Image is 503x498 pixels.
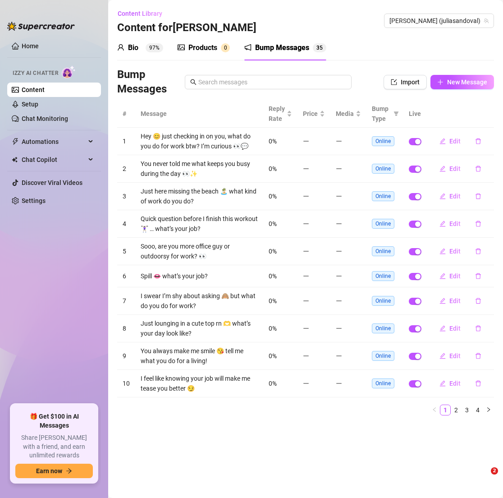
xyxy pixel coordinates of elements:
[303,298,309,304] span: minus
[437,79,444,85] span: plus
[372,378,394,388] span: Online
[372,136,394,146] span: Online
[475,221,481,227] span: delete
[313,43,326,52] sup: 35
[389,14,489,28] span: Julia (juliasandoval)
[439,325,446,332] span: edit
[449,138,461,145] span: Edit
[475,273,481,279] span: delete
[468,349,489,363] button: delete
[475,248,481,254] span: delete
[117,265,135,287] td: 6
[336,193,342,199] span: minus
[303,193,309,199] span: minus
[449,248,461,255] span: Edit
[146,43,163,52] sup: 97%
[384,75,427,89] button: Import
[117,155,135,183] td: 2
[491,467,498,475] span: 2
[297,100,330,128] th: Price
[117,6,169,21] button: Content Library
[336,221,342,227] span: minus
[336,380,342,387] span: minus
[303,325,309,332] span: minus
[430,75,494,89] button: New Message
[303,221,309,227] span: minus
[255,42,309,53] div: Bump Messages
[178,44,185,51] span: picture
[190,79,197,85] span: search
[449,220,461,227] span: Edit
[12,157,18,163] img: Chat Copilot
[468,134,489,148] button: delete
[439,380,446,387] span: edit
[22,101,38,108] a: Setup
[468,321,489,336] button: delete
[336,138,342,144] span: minus
[439,166,446,172] span: edit
[135,342,263,370] td: You always make me smile 😘 tell me what you do for a living!
[447,78,487,86] span: New Message
[475,166,481,172] span: delete
[188,42,217,53] div: Products
[432,189,468,203] button: Edit
[432,217,468,231] button: Edit
[439,221,446,227] span: edit
[135,155,263,183] td: You never told me what keeps you busy during the day 👀✨
[135,183,263,210] td: Just here missing the beach 🏝️ what kind of work do you do?
[320,45,323,51] span: 5
[336,273,342,279] span: minus
[221,43,230,52] sup: 0
[372,164,394,174] span: Online
[269,220,277,227] span: 0%
[451,405,462,415] li: 2
[269,138,277,145] span: 0%
[135,128,263,155] td: Hey 😊 just checking in on you, what do you do for work btw? I’m curious 👀💬
[432,349,468,363] button: Edit
[483,405,494,415] li: Next Page
[472,467,494,489] iframe: Intercom live chat
[330,100,366,128] th: Media
[372,246,394,256] span: Online
[117,21,256,35] h3: Content for [PERSON_NAME]
[135,100,263,128] th: Message
[336,298,342,304] span: minus
[451,405,461,415] a: 2
[468,294,489,308] button: delete
[303,166,309,172] span: minus
[62,65,76,78] img: AI Chatter
[117,370,135,397] td: 10
[269,352,277,360] span: 0%
[269,193,277,200] span: 0%
[263,100,297,128] th: Reply Rate
[449,325,461,332] span: Edit
[117,68,174,97] h3: Bump Messages
[484,18,489,23] span: team
[475,325,481,332] span: delete
[336,325,342,332] span: minus
[475,193,481,199] span: delete
[462,405,472,415] li: 3
[117,183,135,210] td: 3
[468,161,489,176] button: delete
[468,269,489,283] button: delete
[403,100,427,128] th: Live
[372,323,394,333] span: Online
[336,166,342,172] span: minus
[336,353,342,359] span: minus
[391,79,397,85] span: import
[336,109,354,119] span: Media
[22,152,86,167] span: Chat Copilot
[22,134,86,149] span: Automations
[429,405,440,415] li: Previous Page
[432,161,468,176] button: Edit
[13,69,58,78] span: Izzy AI Chatter
[392,102,401,125] span: filter
[135,370,263,397] td: I feel like knowing your job will make me tease you better 😏
[468,217,489,231] button: delete
[432,407,437,412] span: left
[372,351,394,361] span: Online
[439,273,446,279] span: edit
[303,353,309,359] span: minus
[135,265,263,287] td: Spill 👄 what’s your job?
